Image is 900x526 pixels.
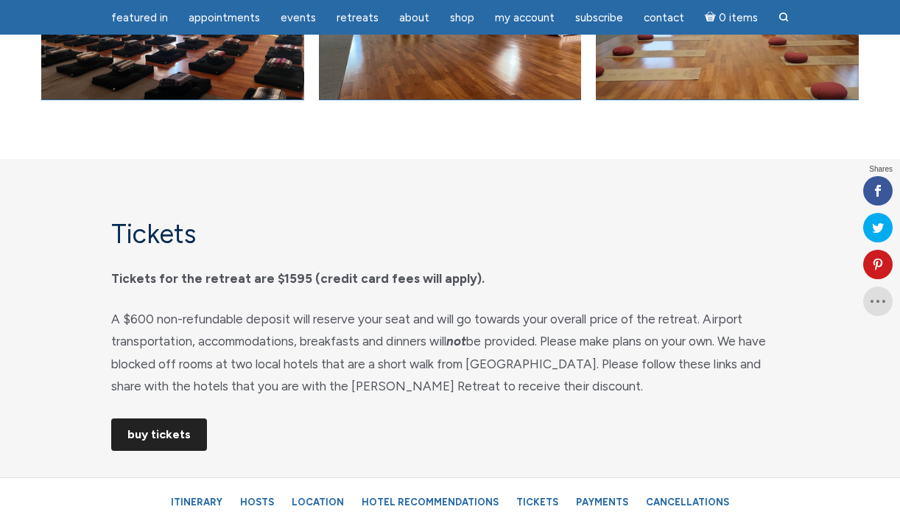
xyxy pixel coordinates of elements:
[486,4,563,32] a: My Account
[111,308,789,398] p: A $600 non-refundable deposit will reserve your seat and will go towards your overall price of th...
[446,334,466,348] em: not
[281,11,316,24] span: Events
[635,4,693,32] a: Contact
[272,4,325,32] a: Events
[164,489,230,515] a: Itinerary
[644,11,684,24] span: Contact
[509,489,566,515] a: Tickets
[869,166,893,173] span: Shares
[337,11,379,24] span: Retreats
[399,11,429,24] span: About
[495,11,555,24] span: My Account
[180,4,269,32] a: Appointments
[284,489,351,515] a: Location
[390,4,438,32] a: About
[111,271,485,286] strong: Tickets for the retreat are $1595 (credit card fees will apply).
[111,418,207,451] a: Buy Tickets
[569,489,636,515] a: Payments
[189,11,260,24] span: Appointments
[111,218,789,250] h3: Tickets
[566,4,632,32] a: Subscribe
[111,11,168,24] span: featured in
[719,13,758,24] span: 0 items
[639,489,736,515] a: Cancellations
[233,489,281,515] a: Hosts
[354,489,506,515] a: Hotel Recommendations
[575,11,623,24] span: Subscribe
[441,4,483,32] a: Shop
[705,11,719,24] i: Cart
[450,11,474,24] span: Shop
[328,4,387,32] a: Retreats
[696,2,767,32] a: Cart0 items
[102,4,177,32] a: featured in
